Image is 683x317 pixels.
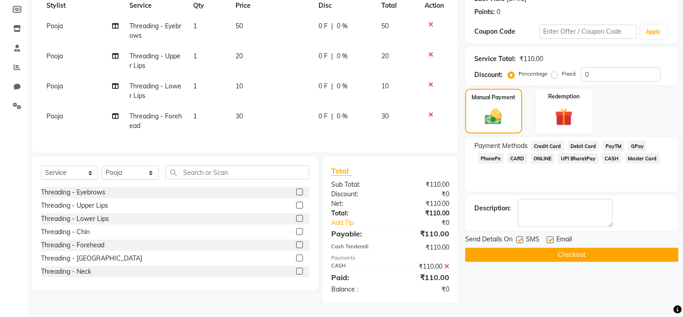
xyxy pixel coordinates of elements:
div: Total: [324,209,390,218]
span: CASH [602,153,621,164]
button: Apply [641,25,667,39]
span: 30 [381,112,389,120]
div: ₹110.00 [390,228,456,239]
div: Paid: [324,272,390,283]
span: Credit Card [531,141,564,151]
div: Service Total: [474,54,516,64]
span: ONLINE [531,153,555,164]
div: ₹110.00 [390,209,456,218]
div: Coupon Code [474,27,539,36]
span: Total [331,166,352,176]
span: PhonePe [478,153,504,164]
img: _cash.svg [480,107,507,127]
label: Percentage [519,70,548,78]
span: 1 [193,22,197,30]
div: Description: [474,204,511,213]
span: | [331,51,333,61]
span: 1 [193,112,197,120]
span: Threading - Upper Lips [129,52,180,70]
div: Discount: [474,70,503,80]
label: Redemption [548,92,580,101]
div: Balance : [324,285,390,294]
span: Pooja [46,82,63,90]
div: Points: [474,7,495,17]
div: ₹0 [401,218,456,228]
div: ₹0 [390,189,456,199]
span: 0 F [318,82,328,91]
span: 0 F [318,21,328,31]
span: 0 % [337,82,348,91]
span: Master Card [625,153,660,164]
span: Threading - Eyebrows [129,22,181,40]
span: 1 [193,52,197,60]
div: ₹110.00 [390,243,456,252]
span: 10 [236,82,243,90]
span: PayTM [603,141,625,151]
input: Search or Scan [165,165,309,179]
div: Threading - Eyebrows [41,188,105,197]
div: ₹0 [390,285,456,294]
span: 0 F [318,112,328,121]
div: ₹110.00 [519,54,543,64]
div: Cash Tendered: [324,243,390,252]
span: Payment Methods [474,141,528,151]
span: GPay [628,141,647,151]
div: Net: [324,199,390,209]
div: ₹110.00 [390,199,456,209]
span: 20 [236,52,243,60]
span: 50 [236,22,243,30]
span: Email [556,235,572,246]
span: 1 [193,82,197,90]
span: 0 % [337,51,348,61]
span: Threading - Lower Lips [129,82,181,100]
div: Discount: [324,189,390,199]
span: 0 % [337,112,348,121]
span: 10 [381,82,389,90]
span: Pooja [46,22,63,30]
span: Pooja [46,112,63,120]
div: Threading - Neck [41,267,91,276]
span: SMS [526,235,539,246]
div: ₹110.00 [390,262,456,271]
div: Threading - Upper Lips [41,201,108,210]
img: _gift.svg [549,106,578,128]
label: Manual Payment [472,93,515,102]
span: 20 [381,52,389,60]
span: 0 F [318,51,328,61]
span: Send Details On [465,235,513,246]
span: CARD [508,153,527,164]
div: Threading - Lower Lips [41,214,109,224]
span: Threading - Forehead [129,112,182,130]
span: UPI BharatPay [558,153,598,164]
div: CASH [324,262,390,271]
div: ₹110.00 [390,180,456,189]
div: Payable: [324,228,390,239]
input: Enter Offer / Coupon Code [539,25,637,39]
div: Payments [331,254,449,262]
span: | [331,82,333,91]
div: Threading - Chin [41,227,90,237]
span: Debit Card [568,141,599,151]
div: Threading - Forehead [41,240,104,250]
div: 0 [497,7,500,17]
span: 0 % [337,21,348,31]
label: Fixed [562,70,575,78]
div: Sub Total: [324,180,390,189]
a: Add Tip [324,218,401,228]
span: | [331,112,333,121]
div: ₹110.00 [390,272,456,283]
div: Threading - [GEOGRAPHIC_DATA] [41,254,142,263]
span: 50 [381,22,389,30]
span: | [331,21,333,31]
span: Pooja [46,52,63,60]
button: Checkout [465,248,678,262]
span: 30 [236,112,243,120]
